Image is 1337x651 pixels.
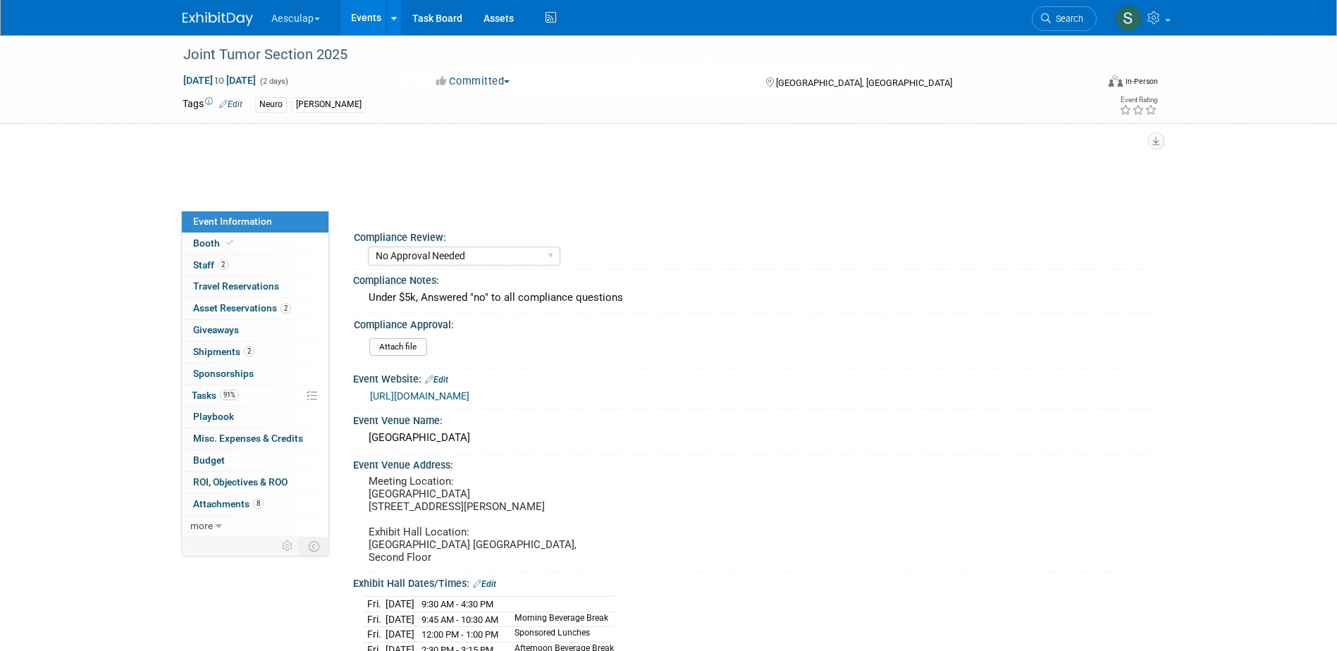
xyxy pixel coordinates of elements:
div: Neuro [255,97,287,112]
td: Tags [183,97,242,113]
div: Compliance Approval: [354,314,1149,332]
span: Tasks [192,390,239,401]
span: [GEOGRAPHIC_DATA], [GEOGRAPHIC_DATA] [776,77,952,88]
div: [GEOGRAPHIC_DATA] [364,427,1145,449]
a: Event Information [182,211,328,232]
div: Event Rating [1119,97,1157,104]
img: ExhibitDay [183,12,253,26]
i: Booth reservation complete [226,239,233,247]
a: Staff2 [182,255,328,276]
span: Misc. Expenses & Credits [193,433,303,444]
div: [PERSON_NAME] [292,97,366,112]
span: Staff [193,259,228,271]
div: Compliance Notes: [353,270,1155,287]
span: 9:45 AM - 10:30 AM [421,614,498,625]
a: more [182,516,328,537]
span: Playbook [193,411,234,422]
a: Edit [473,579,496,589]
div: Event Website: [353,368,1155,387]
div: Event Venue Name: [353,410,1155,428]
img: Sara Hurson [1115,5,1142,32]
div: Under $5k, Answered "no" to all compliance questions [364,287,1145,309]
td: [DATE] [386,612,414,627]
span: 2 [218,259,228,270]
span: Asset Reservations [193,302,291,314]
span: more [190,520,213,531]
a: Attachments8 [182,494,328,515]
a: Search [1032,6,1097,31]
span: 8 [253,498,264,509]
span: 12:00 PM - 1:00 PM [421,629,498,640]
a: Sponsorships [182,364,328,385]
span: [DATE] [DATE] [183,74,257,87]
span: 9:30 AM - 4:30 PM [421,599,493,609]
span: Booth [193,237,236,249]
td: Morning Beverage Break [506,612,614,627]
a: Edit [425,375,448,385]
td: Personalize Event Tab Strip [276,537,300,555]
td: Fri. [364,627,386,643]
button: Committed [431,74,515,89]
pre: Meeting Location: [GEOGRAPHIC_DATA] [STREET_ADDRESS][PERSON_NAME] Exhibit Hall Location: [GEOGRAP... [369,475,672,564]
td: Sponsored Lunches [506,627,614,643]
span: Search [1051,13,1083,24]
td: [DATE] [386,597,414,612]
a: Booth [182,233,328,254]
td: Fri. [364,597,386,612]
div: Joint Tumor Section 2025 [178,42,1076,68]
span: (2 days) [259,77,288,86]
div: Event Format [1013,73,1159,94]
span: Budget [193,454,225,466]
a: Travel Reservations [182,276,328,297]
a: Giveaways [182,320,328,341]
a: ROI, Objectives & ROO [182,472,328,493]
a: Misc. Expenses & Credits [182,428,328,449]
div: Exhibit Hall Dates/Times: [353,573,1155,591]
a: [URL][DOMAIN_NAME] [370,390,469,402]
div: In-Person [1125,76,1158,87]
span: 2 [281,303,291,314]
span: Travel Reservations [193,280,279,292]
span: ROI, Objectives & ROO [193,476,288,488]
td: Toggle Event Tabs [300,537,328,555]
td: [DATE] [386,627,414,643]
span: Sponsorships [193,368,254,379]
img: Format-Inperson.png [1109,75,1123,87]
span: Event Information [193,216,272,227]
a: Playbook [182,407,328,428]
a: Edit [219,99,242,109]
div: Compliance Review: [354,227,1149,244]
span: to [213,75,226,86]
a: Budget [182,450,328,471]
td: Fri. [364,612,386,627]
span: 91% [220,390,239,400]
span: 2 [244,346,254,356]
a: Asset Reservations2 [182,298,328,319]
span: Attachments [193,498,264,509]
a: Shipments2 [182,342,328,363]
span: Giveaways [193,324,239,335]
span: Shipments [193,346,254,357]
a: Tasks91% [182,385,328,407]
div: Event Venue Address: [353,454,1155,472]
